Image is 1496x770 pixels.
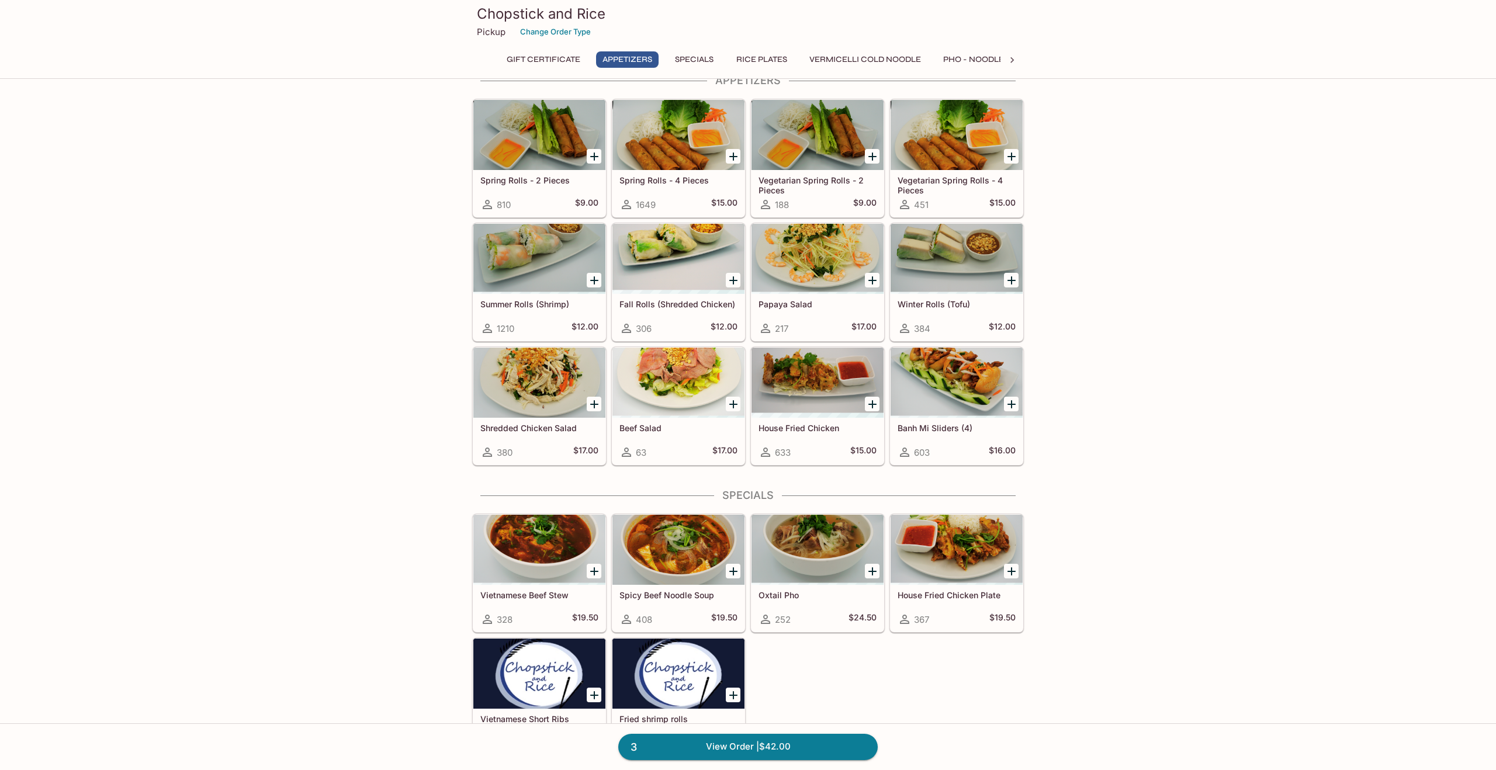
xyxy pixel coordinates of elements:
span: 328 [497,614,512,625]
h4: Specials [472,489,1024,502]
div: Oxtail Pho [752,515,884,585]
a: Fried shrimp rolls3$19.50 [612,638,745,756]
button: Add Banh Mi Sliders (4) [1004,397,1019,411]
div: Vegetarian Spring Rolls - 2 Pieces [752,100,884,170]
div: Shredded Chicken Salad [473,348,605,418]
a: Beef Salad63$17.00 [612,347,745,465]
a: Vegetarian Spring Rolls - 4 Pieces451$15.00 [890,99,1023,217]
div: House Fried Chicken [752,348,884,418]
button: Gift Certificate [500,51,587,68]
h5: $17.00 [573,445,598,459]
button: Add Fried shrimp rolls [726,688,740,702]
button: Add Papaya Salad [865,273,879,287]
h5: Fall Rolls (Shredded Chicken) [619,299,737,309]
a: House Fried Chicken Plate367$19.50 [890,514,1023,632]
button: Add Shredded Chicken Salad [587,397,601,411]
h5: Spicy Beef Noodle Soup [619,590,737,600]
button: Add Vegetarian Spring Rolls - 4 Pieces [1004,149,1019,164]
span: 810 [497,199,511,210]
div: House Fried Chicken Plate [891,515,1023,585]
h5: $9.00 [853,197,877,211]
button: Add Spring Rolls - 4 Pieces [726,149,740,164]
div: Vietnamese Short Ribs [473,639,605,709]
h5: $19.50 [572,612,598,626]
button: Add House Fried Chicken [865,397,879,411]
h5: Winter Rolls (Tofu) [898,299,1016,309]
button: Appetizers [596,51,659,68]
h5: $15.00 [711,197,737,211]
h5: Oxtail Pho [759,590,877,600]
div: Spring Rolls - 2 Pieces [473,100,605,170]
span: 1210 [497,323,514,334]
h5: $15.00 [850,445,877,459]
a: Oxtail Pho252$24.50 [751,514,884,632]
p: Pickup [477,26,505,37]
h5: $19.50 [711,612,737,626]
h4: Appetizers [472,74,1024,87]
h5: $12.00 [989,321,1016,335]
span: 451 [914,199,929,210]
span: 63 [636,447,646,458]
a: Spicy Beef Noodle Soup408$19.50 [612,514,745,632]
a: 3View Order |$42.00 [618,734,878,759]
h5: Spring Rolls - 2 Pieces [480,175,598,185]
button: Specials [668,51,721,68]
a: Spring Rolls - 2 Pieces810$9.00 [473,99,606,217]
button: Add Spicy Beef Noodle Soup [726,564,740,578]
div: Fried shrimp rolls [612,639,744,709]
button: Add Oxtail Pho [865,564,879,578]
div: Vietnamese Beef Stew [473,515,605,585]
button: Add Vegetarian Spring Rolls - 2 Pieces [865,149,879,164]
span: 188 [775,199,789,210]
h5: $17.00 [712,445,737,459]
h5: $12.00 [711,321,737,335]
a: Summer Rolls (Shrimp)1210$12.00 [473,223,606,341]
h5: Fried shrimp rolls [619,714,737,724]
div: Fall Rolls (Shredded Chicken) [612,224,744,294]
button: Vermicelli Cold Noodle [803,51,927,68]
h5: Vietnamese Beef Stew [480,590,598,600]
h5: $16.00 [989,445,1016,459]
button: Add House Fried Chicken Plate [1004,564,1019,578]
span: 3 [624,739,644,755]
button: Add Winter Rolls (Tofu) [1004,273,1019,287]
h5: Vegetarian Spring Rolls - 4 Pieces [898,175,1016,195]
a: House Fried Chicken633$15.00 [751,347,884,465]
button: Add Fall Rolls (Shredded Chicken) [726,273,740,287]
button: Change Order Type [515,23,596,41]
span: 217 [775,323,788,334]
h5: Shredded Chicken Salad [480,423,598,433]
h5: Vietnamese Short Ribs [480,714,598,724]
span: 306 [636,323,652,334]
h5: House Fried Chicken Plate [898,590,1016,600]
a: Spring Rolls - 4 Pieces1649$15.00 [612,99,745,217]
div: Beef Salad [612,348,744,418]
h3: Chopstick and Rice [477,5,1019,23]
span: 380 [497,447,512,458]
button: Pho - Noodle Soup [937,51,1035,68]
h5: Vegetarian Spring Rolls - 2 Pieces [759,175,877,195]
span: 603 [914,447,930,458]
h5: $19.50 [989,612,1016,626]
h5: Summer Rolls (Shrimp) [480,299,598,309]
a: Vegetarian Spring Rolls - 2 Pieces188$9.00 [751,99,884,217]
span: 384 [914,323,930,334]
button: Add Beef Salad [726,397,740,411]
a: Vietnamese Beef Stew328$19.50 [473,514,606,632]
div: Winter Rolls (Tofu) [891,224,1023,294]
h5: $12.00 [572,321,598,335]
span: 1649 [636,199,656,210]
button: Add Summer Rolls (Shrimp) [587,273,601,287]
span: 408 [636,614,652,625]
button: Add Spring Rolls - 2 Pieces [587,149,601,164]
div: Vegetarian Spring Rolls - 4 Pieces [891,100,1023,170]
a: Vietnamese Short Ribs24$19.50 [473,638,606,756]
span: 367 [914,614,929,625]
h5: Beef Salad [619,423,737,433]
button: Add Vietnamese Beef Stew [587,564,601,578]
h5: $24.50 [849,612,877,626]
div: Spicy Beef Noodle Soup [612,515,744,585]
a: Shredded Chicken Salad380$17.00 [473,347,606,465]
h5: Papaya Salad [759,299,877,309]
div: Summer Rolls (Shrimp) [473,224,605,294]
